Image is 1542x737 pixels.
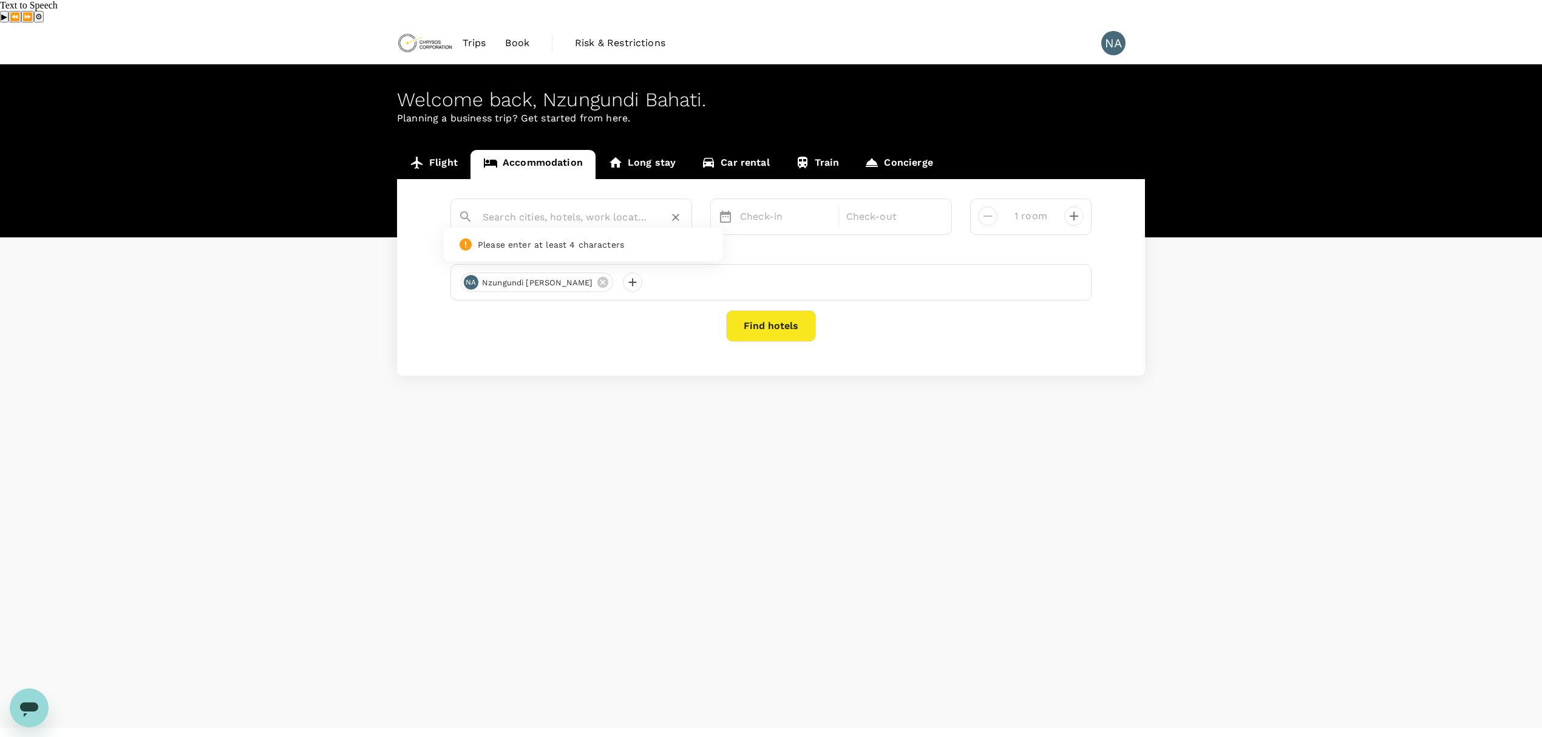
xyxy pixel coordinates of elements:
[10,688,49,727] iframe: Button to launch messaging window
[505,36,529,50] span: Book
[726,310,816,342] button: Find hotels
[464,275,478,290] div: NA
[453,22,496,64] a: Trips
[397,150,470,179] a: Flight
[740,209,831,224] p: Check-in
[1101,31,1126,55] div: NA
[688,150,783,179] a: Car rental
[852,150,945,179] a: Concierge
[483,208,650,226] input: Search cities, hotels, work locations
[470,150,596,179] a: Accommodation
[478,239,624,251] span: Please enter at least 4 characters
[565,22,675,64] a: Risk & Restrictions
[1064,206,1084,226] button: decrease
[8,11,21,22] button: Previous
[667,209,684,226] button: Clear
[475,277,600,289] span: Nzungundi [PERSON_NAME]
[846,209,937,224] p: Check-out
[450,245,1092,259] div: Travellers
[34,11,44,22] button: Settings
[397,30,453,56] img: Chrysos Corporation
[575,36,665,50] span: Risk & Restrictions
[397,111,1145,126] p: Planning a business trip? Get started from here.
[461,273,613,292] div: NANzungundi [PERSON_NAME]
[783,150,852,179] a: Train
[21,11,34,22] button: Forward
[397,89,1145,111] div: Welcome back , Nzungundi Bahati .
[596,150,688,179] a: Long stay
[683,216,685,219] button: Close
[463,36,486,50] span: Trips
[1007,206,1055,226] input: Add rooms
[495,22,539,64] a: Book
